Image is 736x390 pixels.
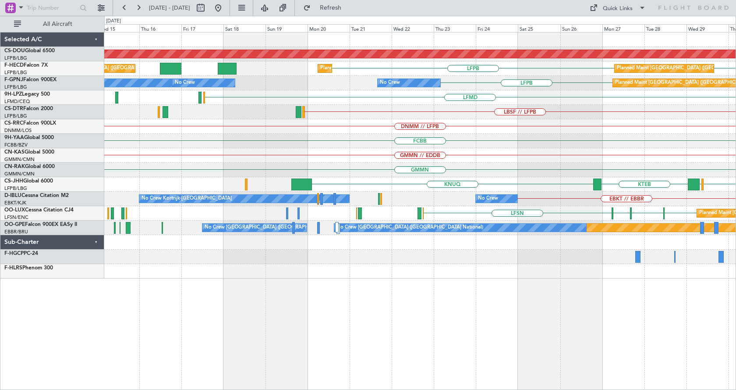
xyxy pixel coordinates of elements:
[4,77,23,82] span: F-GPNJ
[4,185,27,192] a: LFPB/LBG
[602,24,644,32] div: Mon 27
[4,265,53,271] a: F-HLRSPhenom 300
[380,76,400,89] div: No Crew
[4,208,74,213] a: OO-LUXCessna Citation CJ4
[4,229,28,235] a: EBBR/BRU
[350,24,392,32] div: Tue 21
[336,221,483,234] div: No Crew [GEOGRAPHIC_DATA] ([GEOGRAPHIC_DATA] National)
[4,106,23,111] span: CS-DTR
[476,24,518,32] div: Fri 24
[149,4,190,12] span: [DATE] - [DATE]
[4,84,27,90] a: LFPB/LBG
[4,55,27,61] a: LFPB/LBG
[312,5,349,11] span: Refresh
[4,63,24,68] span: F-HECD
[4,98,30,105] a: LFMD/CEQ
[4,127,32,134] a: DNMM/LOS
[4,208,25,213] span: OO-LUX
[4,193,69,198] a: D-IBLUCessna Citation M2
[4,77,57,82] a: F-GPNJFalcon 900EX
[686,24,729,32] div: Wed 29
[4,251,38,256] a: F-HGCPPC-24
[392,24,434,32] div: Wed 22
[585,1,650,15] button: Quick Links
[139,24,181,32] div: Thu 16
[4,150,25,155] span: CN-KAS
[4,222,77,227] a: OO-GPEFalcon 900EX EASy II
[308,24,350,32] div: Mon 20
[4,164,55,169] a: CN-RAKGlobal 6000
[97,24,139,32] div: Wed 15
[142,192,232,205] div: No Crew Kortrijk-[GEOGRAPHIC_DATA]
[4,92,50,97] a: 9H-LPZLegacy 500
[518,24,560,32] div: Sat 25
[223,24,265,32] div: Sat 18
[4,142,28,148] a: FCBB/BZV
[4,164,25,169] span: CN-RAK
[205,221,351,234] div: No Crew [GEOGRAPHIC_DATA] ([GEOGRAPHIC_DATA] National)
[434,24,476,32] div: Thu 23
[4,156,35,163] a: GMMN/CMN
[27,1,77,14] input: Trip Number
[4,179,53,184] a: CS-JHHGlobal 6000
[23,21,92,27] span: All Aircraft
[644,24,686,32] div: Tue 28
[4,63,48,68] a: F-HECDFalcon 7X
[4,200,26,206] a: EBKT/KJK
[320,62,458,75] div: Planned Maint [GEOGRAPHIC_DATA] ([GEOGRAPHIC_DATA])
[4,121,23,126] span: CS-RRC
[603,4,633,13] div: Quick Links
[10,17,95,31] button: All Aircraft
[4,135,24,140] span: 9H-YAA
[106,18,121,25] div: [DATE]
[4,251,24,256] span: F-HGCP
[4,106,53,111] a: CS-DTRFalcon 2000
[4,48,55,54] a: CS-DOUGlobal 6500
[4,113,27,119] a: LFPB/LBG
[181,24,223,32] div: Fri 17
[4,265,22,271] span: F-HLRS
[4,48,25,54] span: CS-DOU
[4,179,23,184] span: CS-JHH
[4,171,35,177] a: GMMN/CMN
[4,214,28,221] a: LFSN/ENC
[4,150,54,155] a: CN-KASGlobal 5000
[4,92,22,97] span: 9H-LPZ
[175,76,195,89] div: No Crew
[560,24,602,32] div: Sun 26
[4,222,25,227] span: OO-GPE
[4,193,21,198] span: D-IBLU
[4,135,54,140] a: 9H-YAAGlobal 5000
[299,1,352,15] button: Refresh
[265,24,308,32] div: Sun 19
[478,192,498,205] div: No Crew
[4,69,27,76] a: LFPB/LBG
[4,121,56,126] a: CS-RRCFalcon 900LX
